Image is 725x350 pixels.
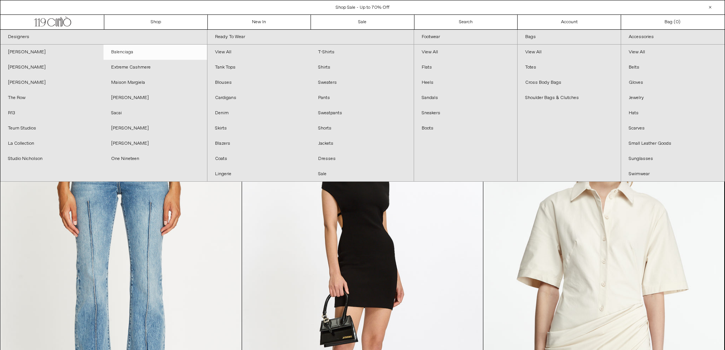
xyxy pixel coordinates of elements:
a: La Collection [0,136,104,151]
a: Balenciaga [104,45,207,60]
a: Shorts [311,121,414,136]
a: [PERSON_NAME] [0,45,104,60]
a: Maison Margiela [104,75,207,90]
a: Designers [0,30,207,45]
a: Swimwear [621,166,725,182]
a: Blazers [207,136,311,151]
a: Small Leather Goods [621,136,725,151]
a: Sneakers [414,105,517,121]
a: One Nineteen [104,151,207,166]
a: Sunglasses [621,151,725,166]
a: Ready To Wear [207,30,414,45]
a: Accessories [621,30,725,45]
a: View All [414,45,517,60]
a: Boots [414,121,517,136]
a: [PERSON_NAME] [0,60,104,75]
a: Shirts [311,60,414,75]
a: Flats [414,60,517,75]
a: The Row [0,90,104,105]
a: Search [414,15,518,29]
a: Heels [414,75,517,90]
a: Sweaters [311,75,414,90]
a: Teurn Studios [0,121,104,136]
a: [PERSON_NAME] [104,136,207,151]
a: Sweatpants [311,105,414,121]
a: Jackets [311,136,414,151]
a: Dresses [311,151,414,166]
a: Blouses [207,75,311,90]
a: Pants [311,90,414,105]
a: Cardigans [207,90,311,105]
a: [PERSON_NAME] [0,75,104,90]
span: ) [676,19,680,26]
a: Totes [518,60,621,75]
a: Scarves [621,121,725,136]
a: Sandals [414,90,517,105]
span: 0 [676,19,679,25]
a: Tank Tops [207,60,311,75]
a: Account [518,15,621,29]
a: Footwear [414,30,517,45]
a: Sale [311,166,414,182]
a: View All [621,45,725,60]
a: Sale [311,15,414,29]
a: [PERSON_NAME] [104,121,207,136]
a: Jewelry [621,90,725,105]
a: Belts [621,60,725,75]
a: T-Shirts [311,45,414,60]
a: Studio Nicholson [0,151,104,166]
a: R13 [0,105,104,121]
a: View All [518,45,621,60]
a: Hats [621,105,725,121]
a: Cross Body Bags [518,75,621,90]
a: Coats [207,151,311,166]
a: [PERSON_NAME] [104,90,207,105]
a: Shop Sale - Up to 70% Off [336,5,389,11]
a: Skirts [207,121,311,136]
a: Extreme Cashmere [104,60,207,75]
a: Shop [104,15,208,29]
a: Shoulder Bags & Clutches [518,90,621,105]
a: View All [207,45,311,60]
a: Bag () [621,15,725,29]
a: Denim [207,105,311,121]
a: Sacai [104,105,207,121]
a: Gloves [621,75,725,90]
a: New In [208,15,311,29]
a: Lingerie [207,166,311,182]
a: Bags [518,30,621,45]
